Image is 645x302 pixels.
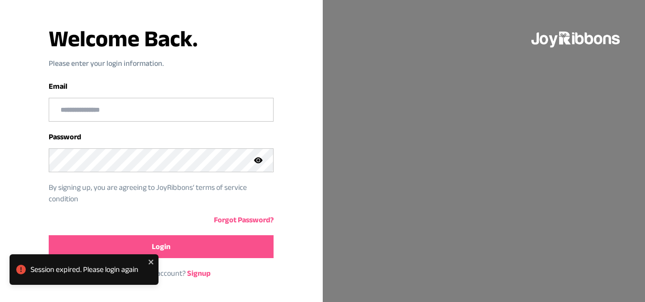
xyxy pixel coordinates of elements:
p: Please enter your login information. [49,58,274,69]
img: joyribbons [530,23,622,53]
p: By signing up, you are agreeing to JoyRibbons‘ terms of service condition [49,182,259,205]
a: Forgot Password? [214,216,274,224]
button: Login [49,235,274,258]
span: Login [152,241,170,252]
label: Email [49,82,67,90]
label: Password [49,133,81,141]
h3: Welcome Back. [49,27,274,50]
p: Don‘t have an account? [49,268,274,279]
div: Session expired. Please login again [31,264,145,275]
a: Signup [187,269,211,277]
button: close [148,258,155,266]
